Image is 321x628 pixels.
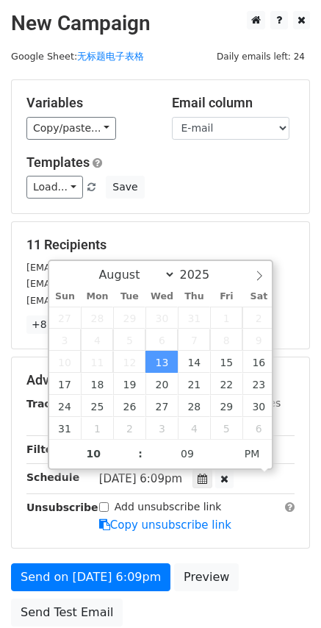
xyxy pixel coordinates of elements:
[210,307,242,329] span: August 1, 2025
[242,417,275,439] span: September 6, 2025
[113,292,145,301] span: Tue
[172,95,295,111] h5: Email column
[113,395,145,417] span: August 26, 2025
[26,95,150,111] h5: Variables
[49,351,82,373] span: August 10, 2025
[11,11,310,36] h2: New Campaign
[210,292,242,301] span: Fri
[81,417,113,439] span: September 1, 2025
[49,307,82,329] span: July 27, 2025
[248,557,321,628] div: 聊天小组件
[178,395,210,417] span: August 28, 2025
[26,315,82,334] a: +8 more
[26,278,190,289] small: [EMAIL_ADDRESS][DOMAIN_NAME]
[145,395,178,417] span: August 27, 2025
[77,51,144,62] a: 无标题电子表格
[178,329,210,351] span: August 7, 2025
[26,262,190,273] small: [EMAIL_ADDRESS][DOMAIN_NAME]
[210,373,242,395] span: August 22, 2025
[26,502,98,513] strong: Unsubscribe
[26,154,90,170] a: Templates
[113,307,145,329] span: July 29, 2025
[178,351,210,373] span: August 14, 2025
[49,373,82,395] span: August 17, 2025
[26,471,79,483] strong: Schedule
[11,563,170,591] a: Send on [DATE] 6:09pm
[26,237,295,253] h5: 11 Recipients
[113,351,145,373] span: August 12, 2025
[145,351,178,373] span: August 13, 2025
[26,295,190,306] small: [EMAIL_ADDRESS][DOMAIN_NAME]
[176,268,228,282] input: Year
[178,307,210,329] span: July 31, 2025
[99,518,231,532] a: Copy unsubscribe link
[81,351,113,373] span: August 11, 2025
[49,417,82,439] span: August 31, 2025
[49,439,139,468] input: Hour
[26,443,64,455] strong: Filters
[210,329,242,351] span: August 8, 2025
[115,499,222,515] label: Add unsubscribe link
[26,398,76,410] strong: Tracking
[232,439,273,468] span: Click to toggle
[242,292,275,301] span: Sat
[145,307,178,329] span: July 30, 2025
[81,329,113,351] span: August 4, 2025
[145,373,178,395] span: August 20, 2025
[106,176,144,199] button: Save
[49,292,82,301] span: Sun
[81,395,113,417] span: August 25, 2025
[248,557,321,628] iframe: Chat Widget
[138,439,143,468] span: :
[178,373,210,395] span: August 21, 2025
[145,329,178,351] span: August 6, 2025
[178,292,210,301] span: Thu
[242,351,275,373] span: August 16, 2025
[145,292,178,301] span: Wed
[210,351,242,373] span: August 15, 2025
[178,417,210,439] span: September 4, 2025
[143,439,232,468] input: Minute
[81,292,113,301] span: Mon
[242,373,275,395] span: August 23, 2025
[242,307,275,329] span: August 2, 2025
[81,307,113,329] span: July 28, 2025
[11,599,123,627] a: Send Test Email
[212,51,310,62] a: Daily emails left: 24
[99,472,182,485] span: [DATE] 6:09pm
[242,395,275,417] span: August 30, 2025
[26,372,295,388] h5: Advanced
[81,373,113,395] span: August 18, 2025
[210,417,242,439] span: September 5, 2025
[11,51,144,62] small: Google Sheet:
[113,417,145,439] span: September 2, 2025
[49,329,82,351] span: August 3, 2025
[26,117,116,140] a: Copy/paste...
[174,563,239,591] a: Preview
[113,329,145,351] span: August 5, 2025
[210,395,242,417] span: August 29, 2025
[26,176,83,199] a: Load...
[242,329,275,351] span: August 9, 2025
[49,395,82,417] span: August 24, 2025
[145,417,178,439] span: September 3, 2025
[113,373,145,395] span: August 19, 2025
[212,49,310,65] span: Daily emails left: 24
